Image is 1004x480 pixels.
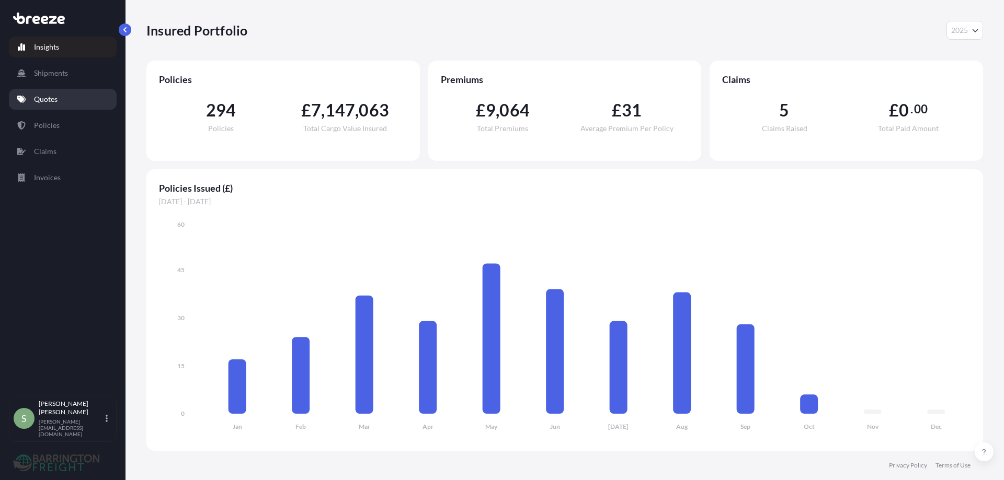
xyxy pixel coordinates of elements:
span: 9 [486,102,496,119]
p: [PERSON_NAME][EMAIL_ADDRESS][DOMAIN_NAME] [39,418,104,437]
span: £ [889,102,899,119]
p: Invoices [34,172,61,183]
span: Total Paid Amount [878,125,939,132]
a: Invoices [9,167,117,188]
tspan: Oct [804,423,815,430]
span: 7 [311,102,321,119]
tspan: Jan [233,423,242,430]
p: Insured Portfolio [146,22,247,39]
button: Year Selector [946,21,983,40]
tspan: 15 [177,362,185,370]
span: , [496,102,499,119]
span: 294 [206,102,236,119]
tspan: Feb [295,423,306,430]
span: 063 [359,102,389,119]
span: S [21,413,27,424]
span: Policies [159,73,407,86]
tspan: Mar [359,423,370,430]
a: Policies [9,115,117,136]
span: . [910,105,913,113]
span: Claims [722,73,971,86]
span: 064 [499,102,530,119]
span: , [321,102,325,119]
tspan: 45 [177,266,185,274]
span: 31 [622,102,642,119]
span: £ [476,102,486,119]
tspan: [DATE] [608,423,629,430]
a: Quotes [9,89,117,110]
tspan: May [485,423,498,430]
span: Total Premiums [477,125,528,132]
span: Total Cargo Value Insured [303,125,387,132]
img: organization-logo [13,454,99,471]
span: [DATE] - [DATE] [159,196,971,207]
span: 2025 [951,25,968,36]
tspan: Dec [931,423,942,430]
p: Claims [34,146,56,157]
a: Claims [9,141,117,162]
span: Policies [208,125,234,132]
span: Policies Issued (£) [159,182,971,194]
a: Shipments [9,63,117,84]
a: Insights [9,37,117,57]
span: 00 [914,105,928,113]
span: 5 [779,102,789,119]
p: Shipments [34,68,68,78]
p: Insights [34,42,59,52]
p: Quotes [34,94,58,104]
span: Average Premium Per Policy [580,125,674,132]
span: , [355,102,359,119]
p: [PERSON_NAME] [PERSON_NAME] [39,400,104,416]
span: 0 [899,102,909,119]
span: £ [301,102,311,119]
a: Terms of Use [935,461,971,470]
p: Policies [34,120,60,131]
tspan: Nov [867,423,879,430]
tspan: 0 [181,409,185,417]
a: Privacy Policy [889,461,927,470]
tspan: 30 [177,314,185,322]
tspan: 60 [177,220,185,228]
span: Premiums [441,73,689,86]
span: 147 [325,102,356,119]
tspan: Apr [423,423,433,430]
span: Claims Raised [762,125,807,132]
span: £ [612,102,622,119]
tspan: Sep [740,423,750,430]
tspan: Jun [550,423,560,430]
tspan: Aug [676,423,688,430]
